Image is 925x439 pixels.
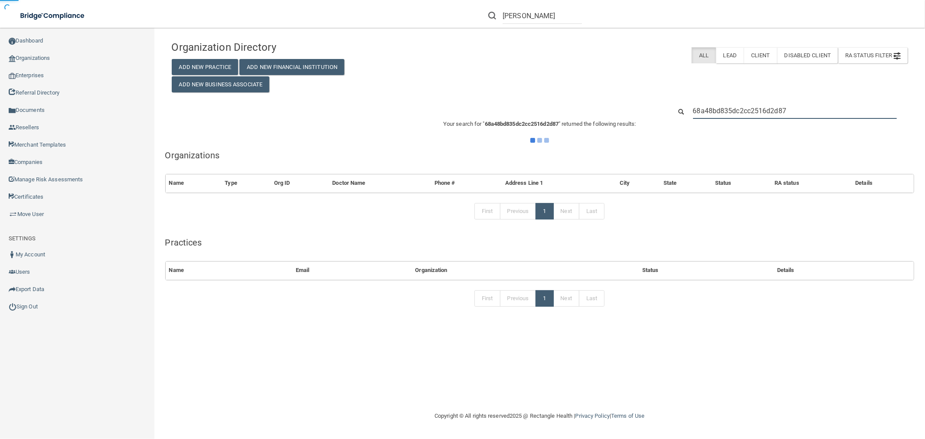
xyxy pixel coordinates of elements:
th: Type [221,174,271,192]
th: Details [774,262,914,279]
img: ic_power_dark.7ecde6b1.png [9,303,16,311]
th: Details [852,174,914,192]
th: RA status [771,174,852,192]
th: City [616,174,660,192]
img: briefcase.64adab9b.png [9,210,17,219]
img: icon-documents.8dae5593.png [9,107,16,114]
img: organization-icon.f8decf85.png [9,55,16,62]
img: bridge_compliance_login_screen.278c3ca4.svg [13,7,93,25]
th: Status [639,262,774,279]
th: State [660,174,712,192]
a: Privacy Policy [575,413,610,419]
a: 1 [536,203,553,219]
a: Last [579,203,605,219]
img: ajax-loader.4d491dd7.gif [530,138,549,143]
th: Organization [412,262,638,279]
th: Address Line 1 [502,174,616,192]
th: Doctor Name [329,174,431,192]
span: RA Status Filter [845,52,901,59]
img: enterprise.0d942306.png [9,73,16,79]
label: Client [744,47,777,63]
button: Add New Business Associate [172,76,270,92]
a: First [474,290,500,307]
button: Add New Financial Institution [239,59,344,75]
img: ic-search.3b580494.png [488,12,496,20]
img: ic_dashboard_dark.d01f4a41.png [9,38,16,45]
th: Org ID [271,174,329,192]
a: Last [579,290,605,307]
a: Previous [500,290,536,307]
span: 68a48bd835dc2cc2516d2d87 [485,121,559,127]
input: Search [693,103,897,119]
th: Email [292,262,412,279]
img: icon-export.b9366987.png [9,286,16,293]
a: Previous [500,203,536,219]
a: 1 [536,290,553,307]
th: Phone # [431,174,502,192]
a: Next [553,290,579,307]
label: Lead [716,47,744,63]
input: Search [503,8,582,24]
th: Name [166,262,292,279]
p: Your search for " " returned the following results: [165,119,915,129]
h4: Organization Directory [172,42,409,53]
label: All [692,47,716,63]
div: Copyright © All rights reserved 2025 @ Rectangle Health | | [381,402,698,430]
th: Status [712,174,771,192]
img: ic_reseller.de258add.png [9,124,16,131]
a: Terms of Use [611,413,644,419]
th: Name [166,174,222,192]
img: icon-users.e205127d.png [9,269,16,275]
label: Disabled Client [777,47,838,63]
a: First [474,203,500,219]
a: Next [553,203,579,219]
h5: Practices [165,238,915,247]
img: icon-filter@2x.21656d0b.png [894,52,901,59]
label: SETTINGS [9,233,36,244]
h5: Organizations [165,151,915,160]
img: ic_user_dark.df1a06c3.png [9,251,16,258]
button: Add New Practice [172,59,239,75]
